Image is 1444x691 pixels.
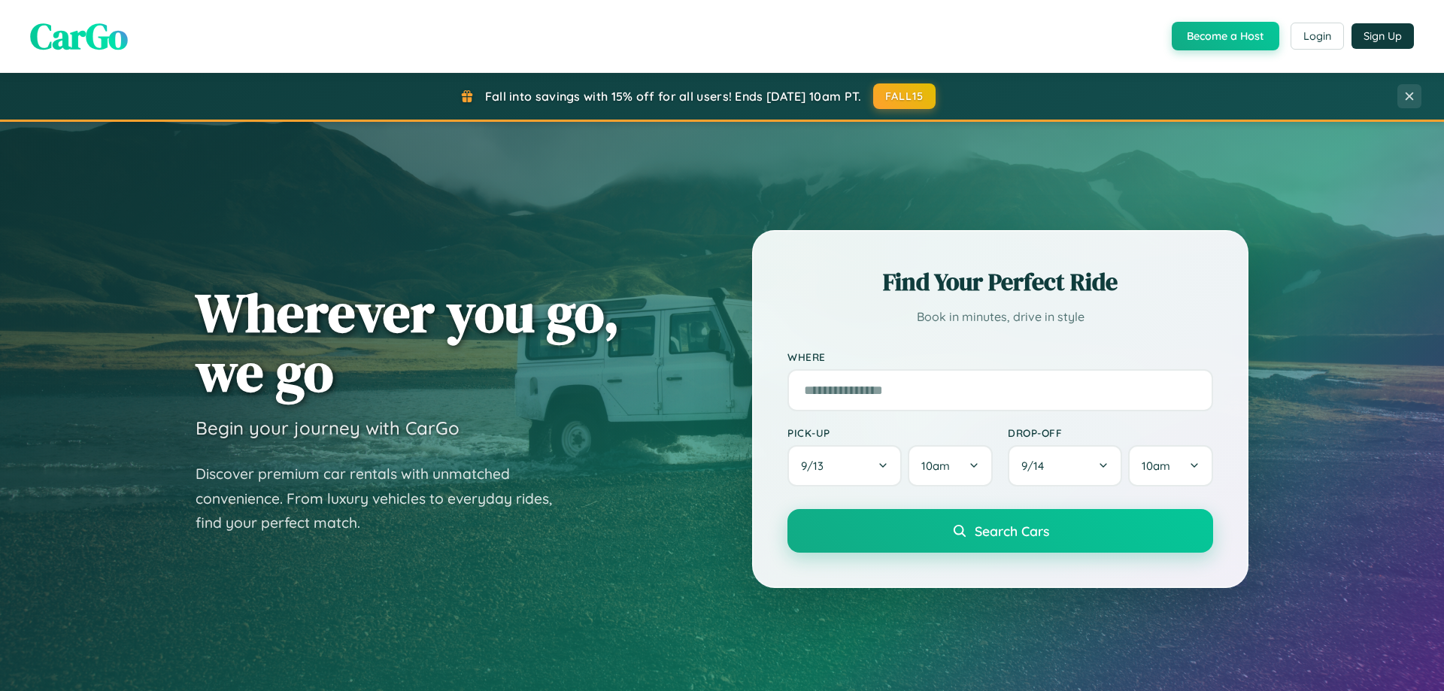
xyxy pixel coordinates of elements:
[787,445,902,486] button: 9/13
[787,426,993,439] label: Pick-up
[485,89,862,104] span: Fall into savings with 15% off for all users! Ends [DATE] 10am PT.
[787,350,1213,363] label: Where
[873,83,936,109] button: FALL15
[787,306,1213,328] p: Book in minutes, drive in style
[787,509,1213,553] button: Search Cars
[1142,459,1170,473] span: 10am
[1008,426,1213,439] label: Drop-off
[921,459,950,473] span: 10am
[787,265,1213,299] h2: Find Your Perfect Ride
[196,462,572,535] p: Discover premium car rentals with unmatched convenience. From luxury vehicles to everyday rides, ...
[1021,459,1051,473] span: 9 / 14
[196,283,620,402] h1: Wherever you go, we go
[30,11,128,61] span: CarGo
[975,523,1049,539] span: Search Cars
[908,445,993,486] button: 10am
[1351,23,1414,49] button: Sign Up
[196,417,460,439] h3: Begin your journey with CarGo
[801,459,831,473] span: 9 / 13
[1172,22,1279,50] button: Become a Host
[1128,445,1213,486] button: 10am
[1008,445,1122,486] button: 9/14
[1291,23,1344,50] button: Login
